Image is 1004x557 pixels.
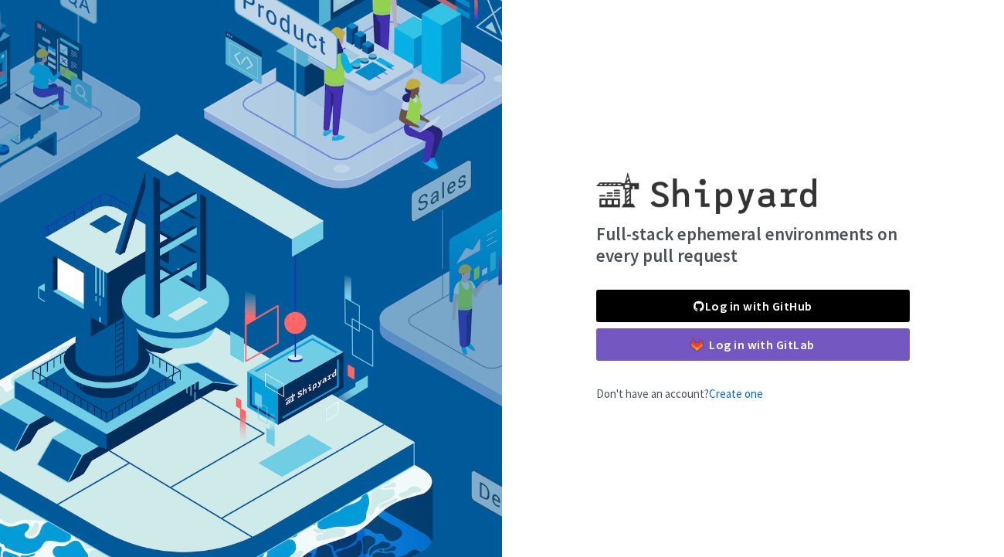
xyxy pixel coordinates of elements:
[596,223,910,266] h4: Full-stack ephemeral environments on every pull request
[596,154,816,214] img: Shipyard logo
[596,290,910,322] a: Log in with GitHub
[691,339,703,351] img: gitlab-color.svg
[596,328,910,361] a: Log in with GitLab
[596,386,763,401] span: Don't have an account?
[709,386,763,401] a: Create one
